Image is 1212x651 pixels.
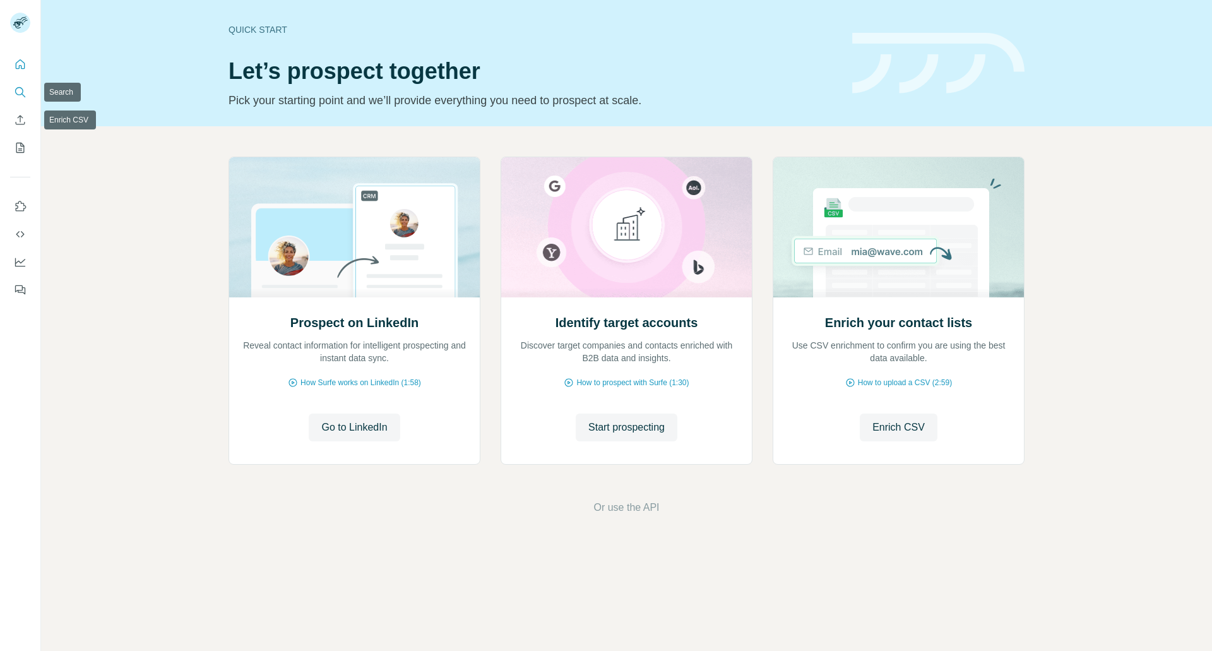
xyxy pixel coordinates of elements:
[229,157,480,297] img: Prospect on LinkedIn
[858,377,952,388] span: How to upload a CSV (2:59)
[852,33,1025,94] img: banner
[786,339,1011,364] p: Use CSV enrichment to confirm you are using the best data available.
[309,414,400,441] button: Go to LinkedIn
[773,157,1025,297] img: Enrich your contact lists
[321,420,387,435] span: Go to LinkedIn
[229,59,837,84] h1: Let’s prospect together
[514,339,739,364] p: Discover target companies and contacts enriched with B2B data and insights.
[593,500,659,515] button: Or use the API
[229,23,837,36] div: Quick start
[10,278,30,301] button: Feedback
[10,195,30,218] button: Use Surfe on LinkedIn
[10,53,30,76] button: Quick start
[10,109,30,131] button: Enrich CSV
[290,314,419,331] h2: Prospect on LinkedIn
[10,223,30,246] button: Use Surfe API
[300,377,421,388] span: How Surfe works on LinkedIn (1:58)
[588,420,665,435] span: Start prospecting
[242,339,467,364] p: Reveal contact information for intelligent prospecting and instant data sync.
[860,414,937,441] button: Enrich CSV
[825,314,972,331] h2: Enrich your contact lists
[576,377,689,388] span: How to prospect with Surfe (1:30)
[10,251,30,273] button: Dashboard
[501,157,752,297] img: Identify target accounts
[872,420,925,435] span: Enrich CSV
[555,314,698,331] h2: Identify target accounts
[229,92,837,109] p: Pick your starting point and we’ll provide everything you need to prospect at scale.
[576,414,677,441] button: Start prospecting
[10,81,30,104] button: Search
[10,136,30,159] button: My lists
